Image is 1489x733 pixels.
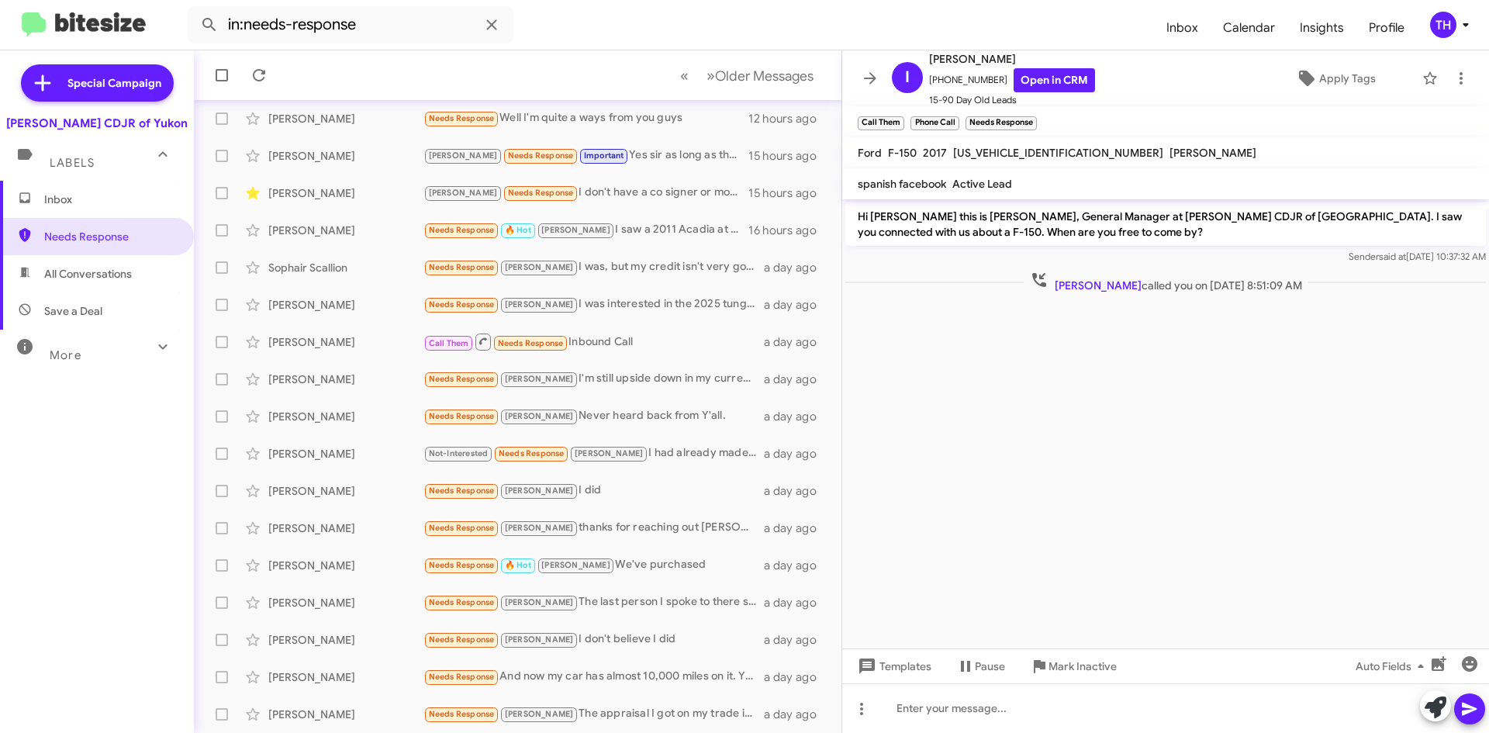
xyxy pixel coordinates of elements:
[268,409,423,424] div: [PERSON_NAME]
[429,113,495,123] span: Needs Response
[764,409,829,424] div: a day ago
[505,560,531,570] span: 🔥 Hot
[423,184,748,202] div: I don't have a co signer or money down, and although I'm about to be caught up on my payments on ...
[764,558,829,573] div: a day ago
[423,631,764,648] div: I don't believe I did
[268,372,423,387] div: [PERSON_NAME]
[671,60,698,92] button: Previous
[929,92,1095,108] span: 15-90 Day Old Leads
[1349,251,1486,262] span: Sender [DATE] 10:37:32 AM
[888,146,917,160] span: F-150
[858,116,904,130] small: Call Them
[923,146,947,160] span: 2017
[845,202,1486,246] p: Hi [PERSON_NAME] this is [PERSON_NAME], General Manager at [PERSON_NAME] CDJR of [GEOGRAPHIC_DATA...
[505,299,574,309] span: [PERSON_NAME]
[1055,278,1142,292] span: [PERSON_NAME]
[429,299,495,309] span: Needs Response
[429,374,495,384] span: Needs Response
[1014,68,1095,92] a: Open in CRM
[423,705,764,723] div: The appraisal I got on my trade in was so shockingly low, it was borderline insulting. I have dec...
[764,595,829,610] div: a day ago
[429,448,489,458] span: Not-Interested
[858,146,882,160] span: Ford
[842,652,944,680] button: Templates
[541,225,610,235] span: [PERSON_NAME]
[855,652,931,680] span: Templates
[429,150,498,161] span: [PERSON_NAME]
[423,221,748,239] div: I saw a 2011 Acadia at a different location I'm interested in. Can't make it in [DATE]. But I'll ...
[905,65,910,90] span: I
[423,593,764,611] div: The last person I spoke to there said I would need five or more thousand down I don't have anywhe...
[499,448,565,458] span: Needs Response
[953,146,1163,160] span: [US_VEHICLE_IDENTIFICATION_NUMBER]
[764,632,829,648] div: a day ago
[423,296,764,313] div: I was interested in the 2025 tungsten. I did come by and test drive. It's been about [DATE]. I tr...
[268,595,423,610] div: [PERSON_NAME]
[423,109,748,127] div: Well I'm quite a ways from you guys
[505,634,574,645] span: [PERSON_NAME]
[764,520,829,536] div: a day ago
[672,60,823,92] nav: Page navigation example
[680,66,689,85] span: «
[429,411,495,421] span: Needs Response
[429,672,495,682] span: Needs Response
[541,560,610,570] span: [PERSON_NAME]
[1154,5,1211,50] a: Inbox
[44,303,102,319] span: Save a Deal
[1319,64,1376,92] span: Apply Tags
[1356,5,1417,50] a: Profile
[748,148,829,164] div: 15 hours ago
[429,338,469,348] span: Call Them
[505,709,574,719] span: [PERSON_NAME]
[268,669,423,685] div: [PERSON_NAME]
[423,407,764,425] div: Never heard back from Y'all.
[858,177,946,191] span: spanish facebook
[952,177,1012,191] span: Active Lead
[1169,146,1256,160] span: [PERSON_NAME]
[429,225,495,235] span: Needs Response
[505,523,574,533] span: [PERSON_NAME]
[764,297,829,313] div: a day ago
[6,116,188,131] div: [PERSON_NAME] CDJR of Yukon
[1287,5,1356,50] span: Insights
[764,372,829,387] div: a day ago
[697,60,823,92] button: Next
[1024,271,1308,293] span: called you on [DATE] 8:51:09 AM
[429,523,495,533] span: Needs Response
[1049,652,1117,680] span: Mark Inactive
[268,707,423,722] div: [PERSON_NAME]
[505,597,574,607] span: [PERSON_NAME]
[67,75,161,91] span: Special Campaign
[764,260,829,275] div: a day ago
[508,188,574,198] span: Needs Response
[423,258,764,276] div: I was, but my credit isn't very good right now and I can't find a co signer.
[44,192,176,207] span: Inbox
[505,374,574,384] span: [PERSON_NAME]
[706,66,715,85] span: »
[21,64,174,102] a: Special Campaign
[423,668,764,686] div: And now my car has almost 10,000 miles on it. Yeah we're gonna give me $29,000 for my car. It's a...
[1256,64,1415,92] button: Apply Tags
[268,520,423,536] div: [PERSON_NAME]
[268,148,423,164] div: [PERSON_NAME]
[429,262,495,272] span: Needs Response
[748,223,829,238] div: 16 hours ago
[50,348,81,362] span: More
[429,709,495,719] span: Needs Response
[1417,12,1472,38] button: TH
[429,634,495,645] span: Needs Response
[50,156,95,170] span: Labels
[584,150,624,161] span: Important
[423,332,764,351] div: Inbound Call
[764,669,829,685] div: a day ago
[423,147,748,164] div: Yes sir as long as the miles are decent.
[268,223,423,238] div: [PERSON_NAME]
[1211,5,1287,50] a: Calendar
[764,334,829,350] div: a day ago
[268,334,423,350] div: [PERSON_NAME]
[423,519,764,537] div: thanks for reaching out [PERSON_NAME] but I have already purchased a wrangler I'll try [PERSON_NA...
[1430,12,1456,38] div: TH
